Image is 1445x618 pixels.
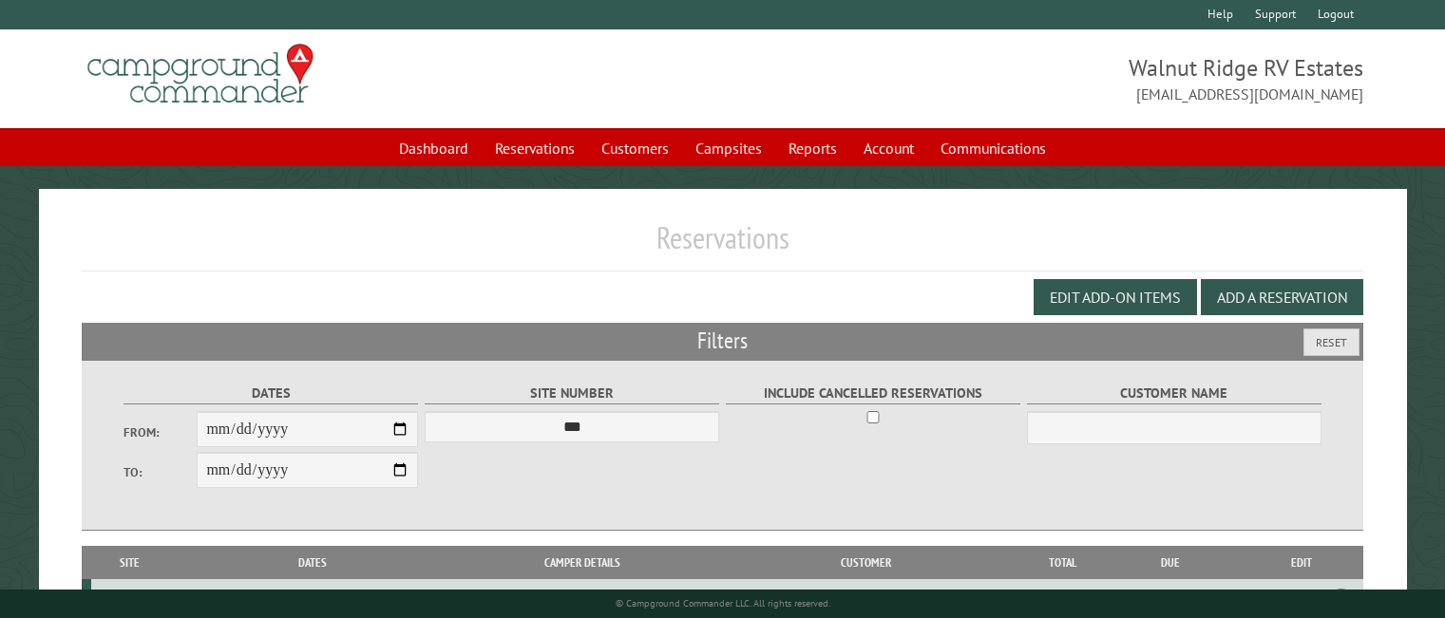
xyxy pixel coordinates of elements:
h1: Reservations [82,219,1363,272]
th: Site [91,546,169,579]
th: Due [1101,546,1240,579]
button: Add a Reservation [1201,279,1363,315]
label: Include Cancelled Reservations [726,383,1021,404]
a: Campsites [684,130,773,166]
a: Communications [929,130,1057,166]
th: Camper Details [457,546,708,579]
a: Reservations [484,130,586,166]
th: Dates [169,546,457,579]
label: Customer Name [1027,383,1322,404]
a: Customers [590,130,680,166]
th: Customer [708,546,1025,579]
a: Account [852,130,925,166]
h2: Filters [82,323,1363,359]
th: Total [1025,546,1101,579]
a: Dashboard [388,130,480,166]
button: Edit Add-on Items [1034,279,1197,315]
th: Edit [1240,546,1363,579]
label: From: [124,423,198,441]
label: Site Number [425,383,720,404]
small: © Campground Commander LLC. All rights reserved. [616,597,830,609]
a: Reports [777,130,848,166]
label: Dates [124,383,419,404]
img: Campground Commander [82,37,319,111]
span: Walnut Ridge RV Estates [EMAIL_ADDRESS][DOMAIN_NAME] [723,52,1363,105]
button: Reset [1303,328,1359,356]
label: To: [124,463,198,481]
